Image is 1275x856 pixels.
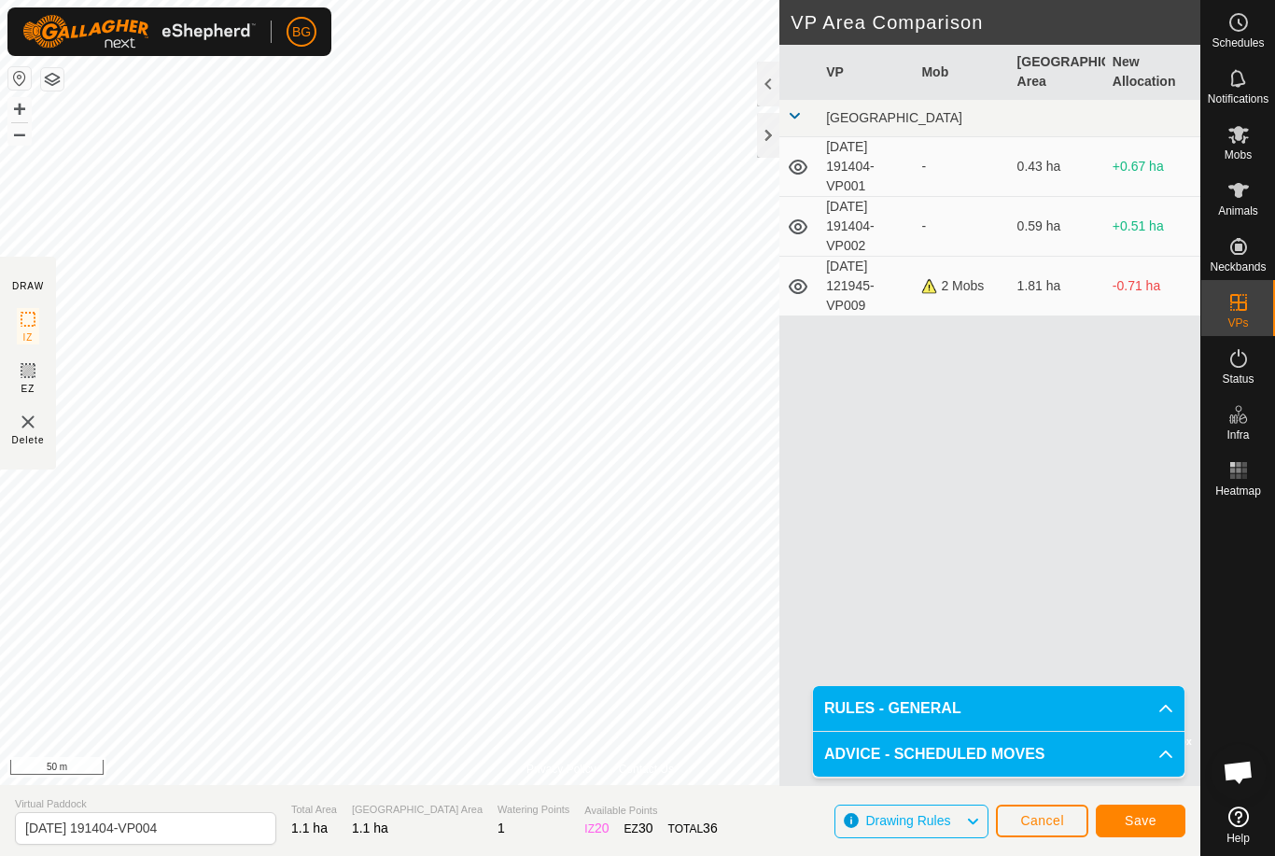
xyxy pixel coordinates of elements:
[1010,257,1105,316] td: 1.81 ha
[1020,813,1064,828] span: Cancel
[23,330,34,344] span: IZ
[497,802,569,818] span: Watering Points
[1105,197,1200,257] td: +0.51 ha
[1226,833,1250,844] span: Help
[668,819,718,838] div: TOTAL
[819,45,914,100] th: VP
[41,68,63,91] button: Map Layers
[526,761,596,778] a: Privacy Policy
[8,98,31,120] button: +
[1215,485,1261,497] span: Heatmap
[921,217,1002,236] div: -
[1105,45,1200,100] th: New Allocation
[352,802,483,818] span: [GEOGRAPHIC_DATA] Area
[619,761,674,778] a: Contact Us
[1225,149,1252,161] span: Mobs
[1125,813,1156,828] span: Save
[497,821,505,835] span: 1
[22,15,256,49] img: Gallagher Logo
[813,732,1184,777] p-accordion-header: ADVICE - SCHEDULED MOVES
[21,382,35,396] span: EZ
[824,697,961,720] span: RULES - GENERAL
[352,821,388,835] span: 1.1 ha
[584,803,717,819] span: Available Points
[996,805,1088,837] button: Cancel
[638,821,653,835] span: 30
[819,137,914,197] td: [DATE] 191404-VP001
[813,686,1184,731] p-accordion-header: RULES - GENERAL
[1226,429,1249,441] span: Infra
[1096,805,1185,837] button: Save
[914,45,1009,100] th: Mob
[921,276,1002,296] div: 2 Mobs
[1105,137,1200,197] td: +0.67 ha
[1010,197,1105,257] td: 0.59 ha
[1010,45,1105,100] th: [GEOGRAPHIC_DATA] Area
[1210,261,1266,273] span: Neckbands
[819,197,914,257] td: [DATE] 191404-VP002
[826,110,962,125] span: [GEOGRAPHIC_DATA]
[1218,205,1258,217] span: Animals
[291,802,337,818] span: Total Area
[1212,37,1264,49] span: Schedules
[791,11,1200,34] h2: VP Area Comparison
[1211,744,1267,800] div: Open chat
[624,819,653,838] div: EZ
[8,122,31,145] button: –
[291,821,328,835] span: 1.1 ha
[12,433,45,447] span: Delete
[1105,257,1200,316] td: -0.71 ha
[584,819,609,838] div: IZ
[8,67,31,90] button: Reset Map
[1222,373,1254,385] span: Status
[865,813,950,828] span: Drawing Rules
[921,157,1002,176] div: -
[17,411,39,433] img: VP
[1208,93,1268,105] span: Notifications
[1227,317,1248,329] span: VPs
[595,821,609,835] span: 20
[12,279,44,293] div: DRAW
[819,257,914,316] td: [DATE] 121945-VP009
[824,743,1044,765] span: ADVICE - SCHEDULED MOVES
[703,821,718,835] span: 36
[1201,799,1275,851] a: Help
[292,22,311,42] span: BG
[15,796,276,812] span: Virtual Paddock
[1010,137,1105,197] td: 0.43 ha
